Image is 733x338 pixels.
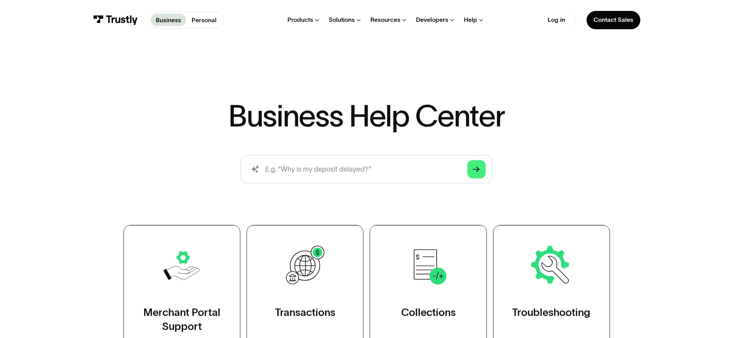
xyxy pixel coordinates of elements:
a: Business [151,14,187,26]
a: Contact Sales [587,11,640,29]
div: Transactions [275,305,335,319]
div: Help [464,16,477,24]
div: Troubleshooting [512,305,590,319]
input: search [241,155,493,183]
p: Personal [192,16,217,25]
div: Merchant Portal Support [141,305,222,333]
a: Log in [548,16,565,24]
div: Developers [416,16,448,24]
div: Collections [401,305,455,319]
img: Trustly Logo [93,15,138,25]
div: Solutions [329,16,355,24]
div: Contact Sales [594,16,633,24]
a: Personal [186,14,222,26]
div: Products [287,16,313,24]
div: Resources [370,16,400,24]
form: Search [241,155,493,183]
h1: Business Help Center [228,101,504,131]
p: Business [156,16,181,25]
